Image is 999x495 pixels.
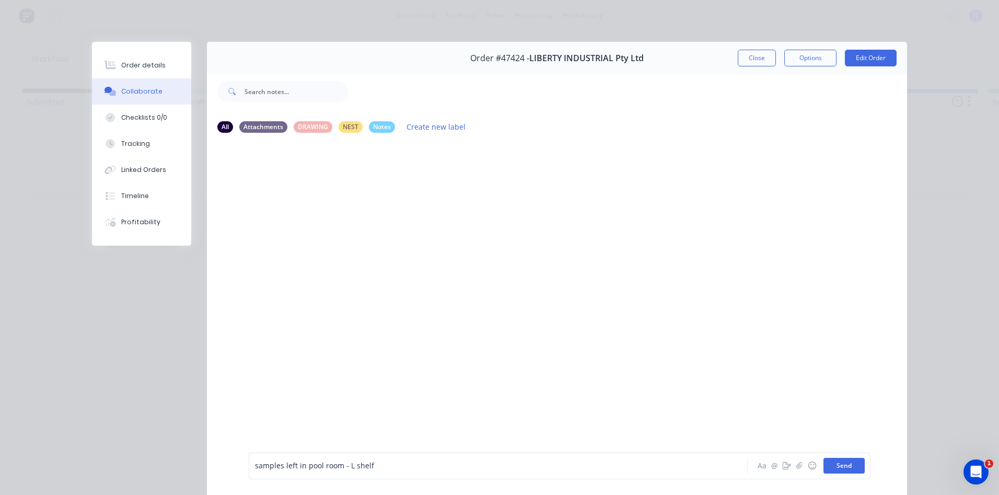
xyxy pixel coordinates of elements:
[963,459,989,485] iframe: Intercom live chat
[784,50,837,66] button: Options
[823,458,865,474] button: Send
[121,165,166,175] div: Linked Orders
[92,183,191,209] button: Timeline
[92,157,191,183] button: Linked Orders
[121,61,166,70] div: Order details
[92,105,191,131] button: Checklists 0/0
[121,87,162,96] div: Collaborate
[239,121,287,133] div: Attachments
[92,52,191,78] button: Order details
[470,53,529,63] span: Order #47424 -
[985,459,993,468] span: 1
[339,121,363,133] div: NEST
[756,459,768,472] button: Aa
[255,461,374,471] span: samples left in pool room - L shelf
[369,121,395,133] div: Notes
[92,209,191,235] button: Profitability
[738,50,776,66] button: Close
[121,217,160,227] div: Profitability
[121,139,150,148] div: Tracking
[845,50,897,66] button: Edit Order
[92,131,191,157] button: Tracking
[294,121,332,133] div: DRAWING
[401,120,471,134] button: Create new label
[92,78,191,105] button: Collaborate
[217,121,233,133] div: All
[121,191,149,201] div: Timeline
[806,459,818,472] button: ☺
[768,459,781,472] button: @
[121,113,167,122] div: Checklists 0/0
[245,81,348,102] input: Search notes...
[529,53,644,63] span: LIBERTY INDUSTRIAL Pty Ltd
